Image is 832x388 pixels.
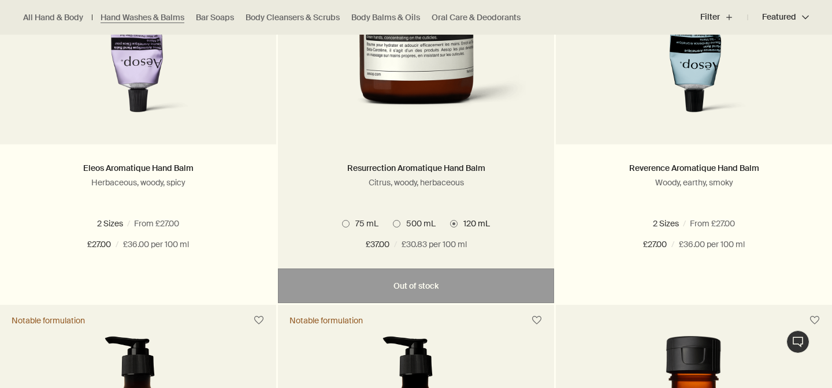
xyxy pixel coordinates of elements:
a: Reverence Aromatique Hand Balm [629,163,759,173]
button: Out of stock - £37.00 [278,268,554,303]
button: Save to cabinet [526,310,547,331]
span: £36.00 per 100 ml [679,238,745,252]
p: Citrus, woody, herbaceous [295,177,537,188]
button: Save to cabinet [804,310,825,331]
div: Notable formulation [289,315,363,326]
span: 75mL [100,218,127,229]
a: Oral Care & Deodorants [432,12,521,23]
button: Live Assistance [786,330,809,353]
span: 500 mL [705,218,741,229]
div: Notable formulation [12,315,85,326]
span: 75 mL [655,218,684,229]
span: 500 mL [400,218,436,229]
span: / [116,238,118,252]
p: Woody, earthy, smoky [573,177,815,188]
span: 120 mL [458,218,490,229]
button: Filter [700,3,748,31]
a: Body Cleansers & Scrubs [246,12,340,23]
a: Hand Washes & Balms [101,12,184,23]
span: £30.83 per 100 ml [402,238,467,252]
button: Save to cabinet [248,310,269,331]
p: Herbaceous, woody, spicy [17,177,259,188]
span: 500 mL [149,218,184,229]
span: 75 mL [350,218,378,229]
a: Resurrection Aromatique Hand Balm [347,163,485,173]
span: £37.00 [366,238,389,252]
span: / [394,238,397,252]
span: / [671,238,674,252]
span: £36.00 per 100 ml [123,238,189,252]
a: Eleos Aromatique Hand Balm [83,163,194,173]
a: Body Balms & Oils [351,12,420,23]
a: All Hand & Body [23,12,83,23]
a: Bar Soaps [196,12,234,23]
span: £27.00 [643,238,667,252]
button: Featured [748,3,809,31]
span: £27.00 [87,238,111,252]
